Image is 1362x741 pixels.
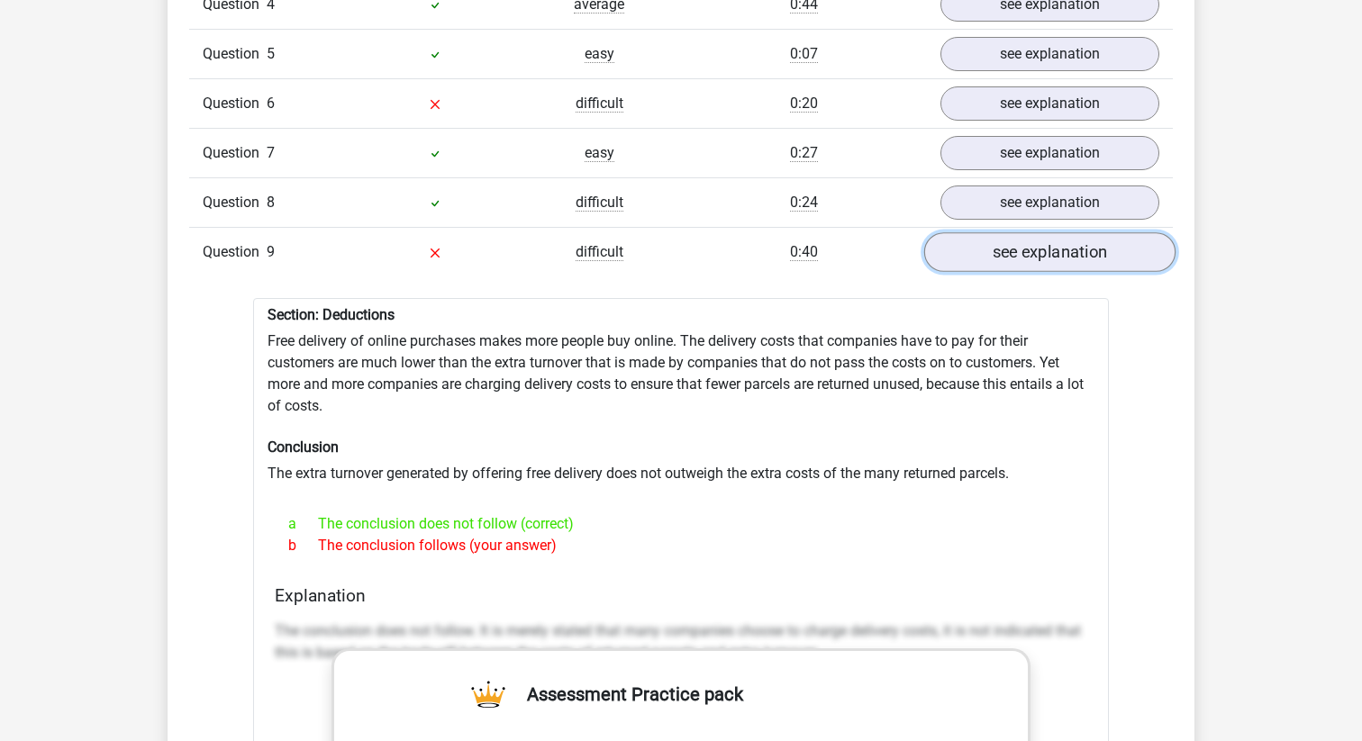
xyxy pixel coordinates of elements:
[940,185,1159,220] a: see explanation
[790,144,818,162] span: 0:27
[267,144,275,161] span: 7
[576,243,623,261] span: difficult
[268,306,1094,323] h6: Section: Deductions
[203,93,267,114] span: Question
[924,232,1176,272] a: see explanation
[203,43,267,65] span: Question
[267,194,275,211] span: 8
[275,620,1087,664] p: The conclusion does not follow. It is merely stated that many companies choose to charge delivery...
[267,45,275,62] span: 5
[790,45,818,63] span: 0:07
[790,194,818,212] span: 0:24
[275,585,1087,606] h4: Explanation
[790,95,818,113] span: 0:20
[203,142,267,164] span: Question
[275,535,1087,556] div: The conclusion follows (your answer)
[940,86,1159,121] a: see explanation
[268,438,1094,456] h6: Conclusion
[576,95,623,113] span: difficult
[288,535,318,556] span: b
[288,513,318,535] span: a
[585,144,614,162] span: easy
[267,95,275,112] span: 6
[267,243,275,260] span: 9
[203,241,267,263] span: Question
[275,513,1087,535] div: The conclusion does not follow (correct)
[585,45,614,63] span: easy
[576,194,623,212] span: difficult
[940,37,1159,71] a: see explanation
[940,136,1159,170] a: see explanation
[790,243,818,261] span: 0:40
[203,192,267,213] span: Question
